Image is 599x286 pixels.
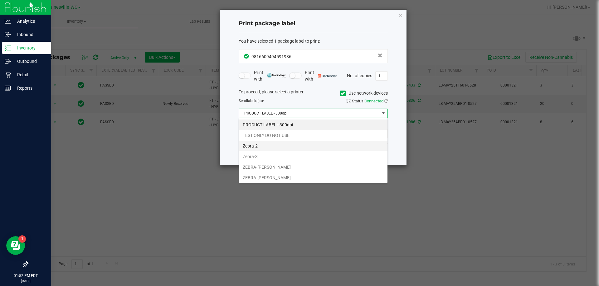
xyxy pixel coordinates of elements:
label: Use network devices [340,90,388,96]
li: ZEBRA-[PERSON_NAME] [239,162,387,172]
li: TEST ONLY DO NOT USE [239,130,387,141]
p: Reports [11,84,48,92]
inline-svg: Reports [5,85,11,91]
span: Print with [305,69,337,82]
span: Connected [364,99,383,103]
p: Outbound [11,58,48,65]
li: ZEBRA-[PERSON_NAME] [239,172,387,183]
li: Zebra-2 [239,141,387,151]
span: You have selected 1 package label to print [239,39,319,44]
inline-svg: Outbound [5,58,11,64]
span: 9816609494591986 [251,54,291,59]
inline-svg: Inventory [5,45,11,51]
span: PRODUCT LABEL - 300dpi [239,109,380,118]
span: Send to: [239,99,264,103]
h4: Print package label [239,20,388,28]
p: Inventory [11,44,48,52]
p: 01:52 PM EDT [3,273,48,279]
div: To proceed, please select a printer. [234,89,392,98]
li: PRODUCT LABEL - 300dpi [239,120,387,130]
p: Analytics [11,17,48,25]
img: mark_magic_cybra.png [267,73,286,77]
iframe: Resource center [6,236,25,255]
p: Inbound [11,31,48,38]
inline-svg: Retail [5,72,11,78]
span: label(s) [247,99,260,103]
inline-svg: Inbound [5,31,11,38]
span: QZ Status: [346,99,388,103]
iframe: Resource center unread badge [18,235,26,243]
inline-svg: Analytics [5,18,11,24]
img: bartender.png [318,74,337,77]
p: [DATE] [3,279,48,283]
span: Print with [254,69,286,82]
div: Select a label template. [234,123,392,129]
p: Retail [11,71,48,78]
span: In Sync [244,53,250,59]
span: No. of copies [347,73,372,78]
li: Zebra-3 [239,151,387,162]
div: : [239,38,388,45]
